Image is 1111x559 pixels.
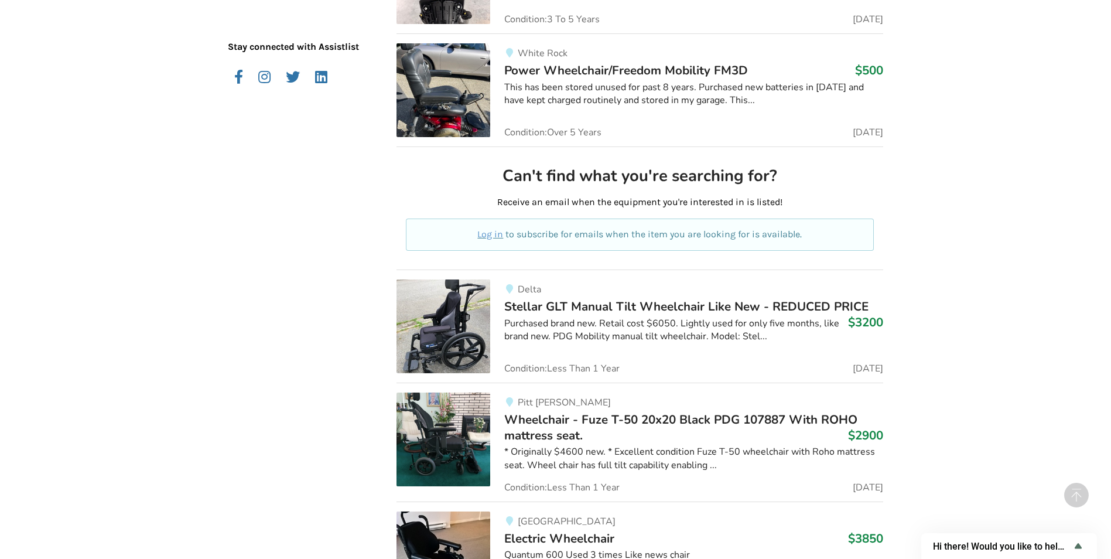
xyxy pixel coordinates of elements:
img: mobility-stellar glt manual tilt wheelchair like new - reduced price [396,279,490,373]
a: mobility-wheelchair - fuze t-50 20x20 black pdg 107887 with roho mattress seat.Pitt [PERSON_NAME]... [396,383,883,502]
span: Delta [518,283,541,296]
h3: $500 [855,63,883,78]
div: This has been stored unused for past 8 years. Purchased new batteries in [DATE] and have kept cha... [504,81,883,108]
span: Hi there! Would you like to help us improve AssistList? [933,541,1071,552]
span: [GEOGRAPHIC_DATA] [518,515,616,528]
span: Electric Wheelchair [504,530,614,547]
h3: $3850 [848,531,883,546]
span: [DATE] [853,364,883,373]
span: [DATE] [853,15,883,24]
span: [DATE] [853,128,883,137]
span: [DATE] [853,483,883,492]
span: Stellar GLT Manual Tilt Wheelchair Like New - REDUCED PRICE [504,298,869,315]
h2: Can't find what you're searching for? [406,166,874,186]
div: Purchased brand new. Retail cost $6050. Lightly used for only five months, like brand new. PDG Mo... [504,317,883,344]
h3: $2900 [848,428,883,443]
h3: $3200 [848,315,883,330]
span: Condition: 3 To 5 Years [504,15,600,24]
p: to subscribe for emails when the item you are looking for is available. [420,228,860,241]
p: Stay connected with Assistlist [228,8,378,54]
div: * Originally $4600 new. * Excellent condition Fuze T-50 wheelchair with Roho mattress seat. Wheel... [504,445,883,472]
span: Power Wheelchair/Freedom Mobility FM3D [504,62,748,79]
p: Receive an email when the equipment you're interested in is listed! [406,196,874,209]
span: Condition: Over 5 Years [504,128,601,137]
span: Wheelchair - Fuze T-50 20x20 Black PDG 107887 With ROHO mattress seat. [504,411,857,443]
img: mobility-power wheelchair/freedom mobility fm3d [396,43,490,137]
a: mobility-power wheelchair/freedom mobility fm3dWhite RockPower Wheelchair/Freedom Mobility FM3D$5... [396,33,883,146]
a: mobility-stellar glt manual tilt wheelchair like new - reduced priceDeltaStellar GLT Manual Tilt ... [396,270,883,383]
span: Condition: Less Than 1 Year [504,483,620,492]
span: Condition: Less Than 1 Year [504,364,620,373]
img: mobility-wheelchair - fuze t-50 20x20 black pdg 107887 with roho mattress seat. [396,393,490,486]
span: Pitt [PERSON_NAME] [518,396,611,409]
button: Show survey - Hi there! Would you like to help us improve AssistList? [933,539,1085,553]
a: Log in [477,229,503,240]
span: White Rock [518,47,568,60]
